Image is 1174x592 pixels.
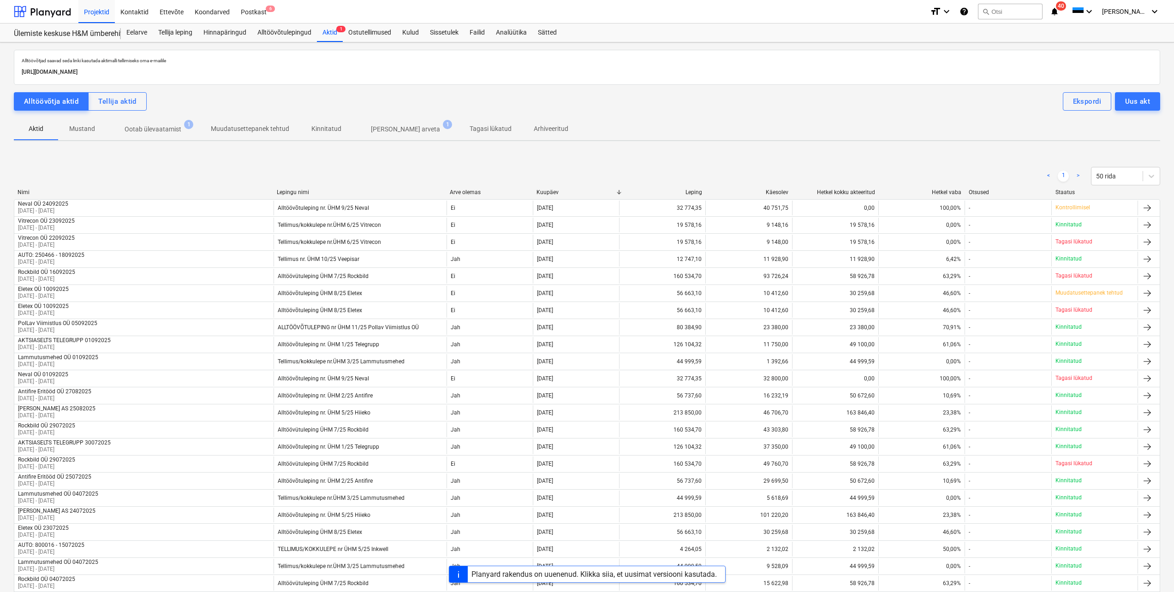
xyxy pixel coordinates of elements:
[943,290,961,296] span: 46,60%
[705,320,792,335] div: 23 380,00
[18,326,97,334] p: [DATE] - [DATE]
[18,292,69,300] p: [DATE] - [DATE]
[792,576,878,591] div: 58 926,78
[1149,6,1160,17] i: keyboard_arrow_down
[278,256,359,262] div: Tellimus nr. ÜHM 10/25 Veepisar
[1055,511,1082,519] p: Kinnitatud
[705,252,792,266] div: 11 928,90
[18,309,69,317] p: [DATE] - [DATE]
[464,24,490,42] a: Failid
[532,24,562,42] div: Sätted
[18,456,75,463] div: Rockbild OÜ 29072025
[447,491,533,505] div: Jah
[792,474,878,488] div: 50 672,60
[1055,494,1082,502] p: Kinnitatud
[537,290,553,296] div: [DATE]
[278,341,379,348] div: Alltöövõtuleping nr. ÜHM 1/25 Telegrupp
[619,559,705,574] div: 44 999,59
[969,341,970,348] div: -
[930,6,941,17] i: format_size
[211,124,289,134] p: Muudatusettepanek tehtud
[623,189,702,195] div: Leping
[336,26,346,32] span: 1
[537,222,553,228] div: [DATE]
[537,426,553,433] div: [DATE]
[619,576,705,591] div: 160 534,70
[1055,272,1092,280] p: Tagasi lükatud
[792,269,878,284] div: 58 926,78
[1055,221,1082,229] p: Kinnitatud
[943,324,961,331] span: 70,91%
[537,461,553,467] div: [DATE]
[619,491,705,505] div: 44 999,59
[88,92,147,111] button: Tellija aktid
[98,95,137,107] div: Tellija aktid
[792,235,878,249] div: 19 578,16
[943,273,961,279] span: 63,29%
[18,508,95,514] div: [PERSON_NAME] AS 24072025
[969,512,970,518] div: -
[943,461,961,467] span: 63,29%
[705,542,792,556] div: 2 132,02
[252,24,317,42] div: Alltöövõtulepingud
[537,341,553,348] div: [DATE]
[447,371,533,386] div: Ei
[18,320,97,326] div: PolLav Viimistlus OÜ 05092025
[121,24,153,42] a: Eelarve
[18,275,75,283] p: [DATE] - [DATE]
[1115,92,1160,111] button: Uus akt
[705,235,792,249] div: 9 148,00
[1055,340,1082,348] p: Kinnitatud
[447,235,533,249] div: Ei
[184,120,193,129] span: 1
[969,358,970,365] div: -
[447,388,533,403] div: Jah
[705,456,792,471] div: 49 760,70
[792,286,878,301] div: 30 259,68
[943,307,961,314] span: 46,60%
[18,463,75,471] p: [DATE] - [DATE]
[537,409,553,416] div: [DATE]
[943,444,961,450] span: 61,06%
[470,124,512,134] p: Tagasi lükatud
[18,474,91,480] div: Antifire Eritööd OÜ 25072025
[447,439,533,454] div: Jah
[619,235,705,249] div: 19 578,16
[14,29,110,39] div: Ülemiste keskuse H&M ümberehitustööd [HMÜLEMISTE]
[537,444,553,450] div: [DATE]
[278,205,369,211] div: Alltöövõtuleping nr. ÜHM 9/25 Neval
[1055,323,1082,331] p: Kinnitatud
[447,269,533,284] div: Ei
[792,201,878,215] div: 0,00
[969,426,970,433] div: -
[792,303,878,318] div: 30 259,68
[1055,391,1082,399] p: Kinnitatud
[1043,171,1054,182] a: Previous page
[940,205,961,211] span: 100,00%
[1063,92,1111,111] button: Ekspordi
[792,456,878,471] div: 58 926,78
[946,239,961,245] span: 0,00%
[705,201,792,215] div: 40 751,75
[278,495,405,501] div: Tellimus/kokkulepe nr.ÜHM 3/25 Lammutusmehed
[22,67,1152,77] p: [URL][DOMAIN_NAME]
[317,24,343,42] div: Aktid
[619,354,705,369] div: 44 999,59
[18,497,98,505] p: [DATE] - [DATE]
[969,392,970,399] div: -
[1058,171,1069,182] a: Page 1 is your current page
[397,24,424,42] div: Kulud
[447,252,533,266] div: Jah
[18,207,68,215] p: [DATE] - [DATE]
[447,405,533,420] div: Jah
[537,273,553,279] div: [DATE]
[792,252,878,266] div: 11 928,90
[1055,289,1123,297] p: Muudatusettepanek tehtud
[705,491,792,505] div: 5 618,69
[18,286,69,292] div: Eletex OÜ 10092025
[447,201,533,215] div: Ei
[447,354,533,369] div: Jah
[447,559,533,574] div: Jah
